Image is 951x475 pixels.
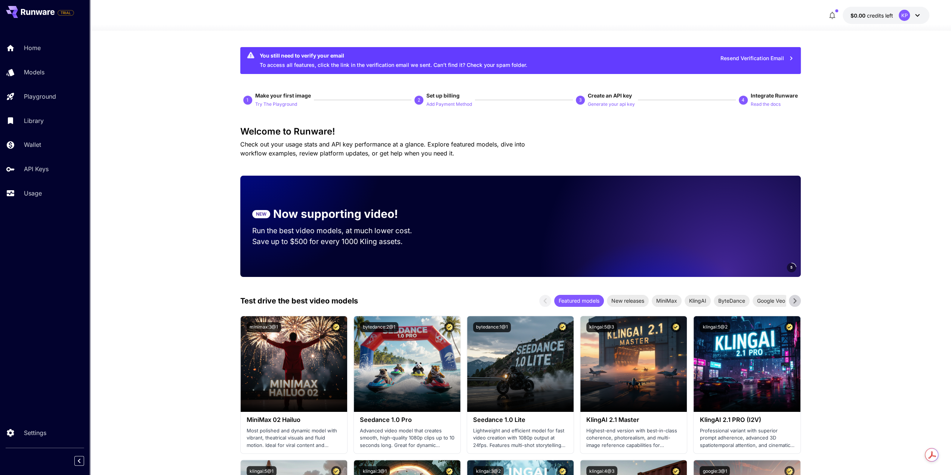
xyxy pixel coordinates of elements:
p: 4 [742,97,744,104]
span: KlingAI [685,297,711,305]
p: Settings [24,428,46,437]
p: Usage [24,189,42,198]
span: New releases [607,297,649,305]
p: 1 [246,97,249,104]
p: Highest-end version with best-in-class coherence, photorealism, and multi-image reference capabil... [586,427,681,449]
h3: KlingAI 2.1 PRO (I2V) [700,416,794,423]
span: Integrate Runware [751,92,798,99]
p: 3 [579,97,581,104]
span: credits left [867,12,893,19]
span: MiniMax [652,297,682,305]
p: Add Payment Method [426,101,472,108]
p: Wallet [24,140,41,149]
button: Try The Playground [255,99,297,108]
div: ByteDance [714,295,750,307]
img: alt [241,316,347,412]
img: alt [467,316,574,412]
p: NEW [256,211,266,218]
span: $0.00 [850,12,867,19]
div: You still need to verify your email [260,52,527,59]
button: Certified Model – Vetted for best performance and includes a commercial license. [444,322,454,332]
p: Most polished and dynamic model with vibrant, theatrical visuals and fluid motion. Ideal for vira... [247,427,341,449]
p: Now supporting video! [273,206,398,222]
h3: KlingAI 2.1 Master [586,416,681,423]
span: Create an API key [588,92,632,99]
h3: Welcome to Runware! [240,126,801,137]
img: alt [694,316,800,412]
span: TRIAL [58,10,74,16]
p: Try The Playground [255,101,297,108]
p: Home [24,43,41,52]
p: Advanced video model that creates smooth, high-quality 1080p clips up to 10 seconds long. Great f... [360,427,454,449]
div: Google Veo [753,295,790,307]
p: Save up to $500 for every 1000 Kling assets. [252,236,426,247]
div: $0.00 [850,12,893,19]
button: bytedance:2@1 [360,322,398,332]
button: $0.00KP [843,7,929,24]
p: Run the best video models, at much lower cost. [252,225,426,236]
button: minimax:3@1 [247,322,281,332]
p: 2 [418,97,420,104]
span: Add your payment card to enable full platform functionality. [58,8,74,17]
button: Generate your api key [588,99,635,108]
span: Google Veo [753,297,790,305]
div: MiniMax [652,295,682,307]
p: Professional variant with superior prompt adherence, advanced 3D spatiotemporal attention, and ci... [700,427,794,449]
button: Resend Verification Email [716,51,798,66]
div: KlingAI [685,295,711,307]
button: klingai:5@3 [586,322,617,332]
div: Collapse sidebar [80,454,90,468]
button: Read the docs [751,99,781,108]
h3: Seedance 1.0 Lite [473,416,568,423]
button: Add Payment Method [426,99,472,108]
button: Collapse sidebar [74,456,84,466]
span: Make your first image [255,92,311,99]
p: Generate your api key [588,101,635,108]
button: Certified Model – Vetted for best performance and includes a commercial license. [784,322,794,332]
p: Library [24,116,44,125]
span: Set up billing [426,92,460,99]
img: alt [580,316,687,412]
p: Test drive the best video models [240,295,358,306]
p: API Keys [24,164,49,173]
span: Check out your usage stats and API key performance at a glance. Explore featured models, dive int... [240,141,525,157]
button: klingai:5@2 [700,322,730,332]
img: alt [354,316,460,412]
button: bytedance:1@1 [473,322,511,332]
p: Lightweight and efficient model for fast video creation with 1080p output at 24fps. Features mult... [473,427,568,449]
p: Read the docs [751,101,781,108]
span: ByteDance [714,297,750,305]
h3: MiniMax 02 Hailuo [247,416,341,423]
div: New releases [607,295,649,307]
span: 5 [790,265,793,270]
div: Featured models [554,295,604,307]
span: Featured models [554,297,604,305]
button: Certified Model – Vetted for best performance and includes a commercial license. [331,322,341,332]
h3: Seedance 1.0 Pro [360,416,454,423]
p: Playground [24,92,56,101]
p: Models [24,68,44,77]
div: To access all features, click the link in the verification email we sent. Can’t find it? Check yo... [260,49,527,72]
div: KP [899,10,910,21]
button: Certified Model – Vetted for best performance and includes a commercial license. [671,322,681,332]
button: Certified Model – Vetted for best performance and includes a commercial license. [558,322,568,332]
